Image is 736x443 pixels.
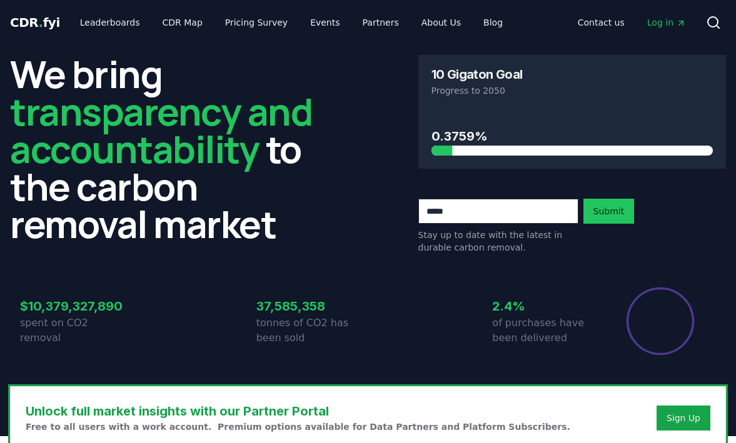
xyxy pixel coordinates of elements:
[20,316,132,346] p: spent on CO2 removal
[10,86,312,174] span: transparency and accountability
[431,84,713,97] p: Progress to 2050
[256,297,368,316] h3: 37,585,358
[568,11,635,34] a: Contact us
[215,11,298,34] a: Pricing Survey
[568,11,696,34] nav: Main
[583,199,635,224] button: Submit
[10,55,318,242] h2: We bring to the carbon removal market
[20,297,132,316] h3: $10,379,327,890
[418,229,578,254] p: Stay up to date with the latest in durable carbon removal.
[431,68,523,81] h3: 10 Gigaton Goal
[256,316,368,346] p: tonnes of CO2 has been sold
[637,11,696,34] a: Log in
[492,316,604,346] p: of purchases have been delivered
[26,402,570,421] h3: Unlock full market insights with our Partner Portal
[492,297,604,316] h3: 2.4%
[667,412,700,424] a: Sign Up
[431,127,713,146] h3: 0.3759%
[153,11,213,34] a: CDR Map
[300,11,350,34] a: Events
[39,15,43,30] span: .
[10,14,60,31] a: CDR.fyi
[411,11,471,34] a: About Us
[657,406,710,431] button: Sign Up
[70,11,150,34] a: Leaderboards
[647,16,686,29] span: Log in
[353,11,409,34] a: Partners
[625,286,695,356] div: Percentage of sales delivered
[26,421,570,433] p: Free to all users with a work account. Premium options available for Data Partners and Platform S...
[70,11,513,34] nav: Main
[473,11,513,34] a: Blog
[10,15,60,30] span: CDR fyi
